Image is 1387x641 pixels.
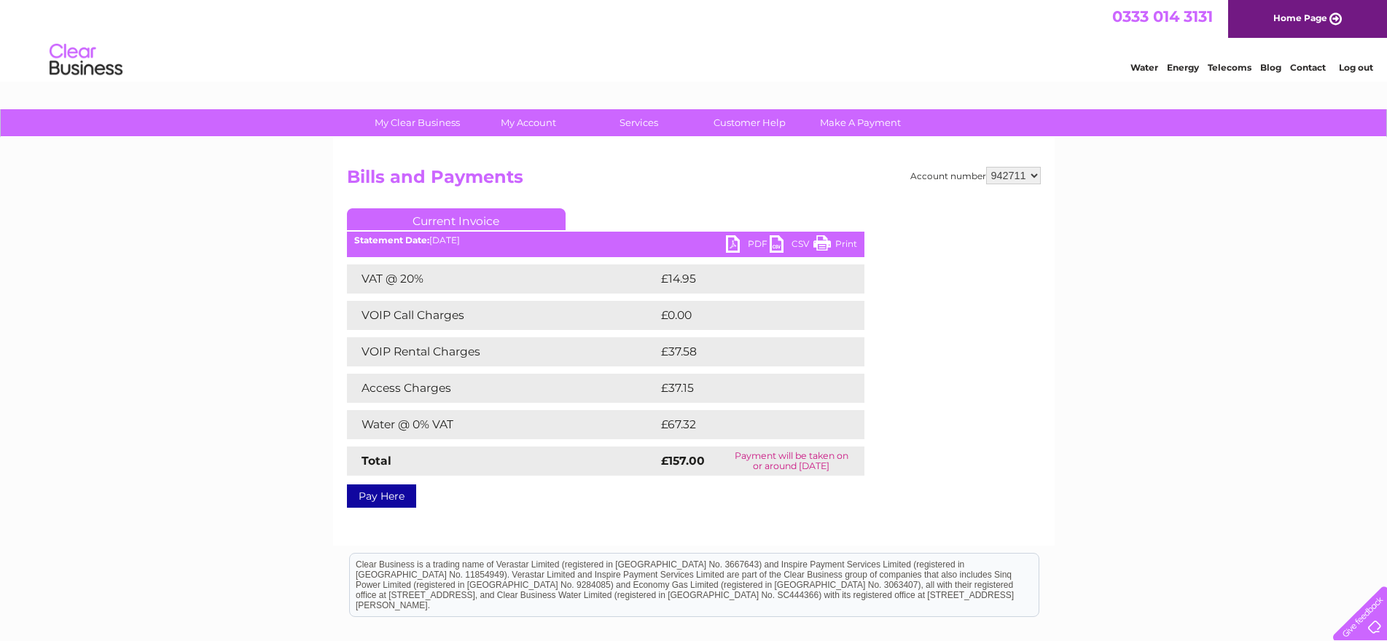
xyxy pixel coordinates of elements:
a: Current Invoice [347,208,566,230]
td: £37.15 [657,374,832,403]
a: My Clear Business [357,109,477,136]
td: £67.32 [657,410,834,439]
td: VOIP Rental Charges [347,337,657,366]
a: PDF [726,235,770,256]
a: Make A Payment [800,109,921,136]
a: Contact [1290,62,1326,73]
b: Statement Date: [354,235,429,245]
td: Access Charges [347,374,657,403]
a: Print [813,235,857,256]
div: [DATE] [347,235,864,245]
td: £14.95 [657,264,834,294]
a: Log out [1339,62,1373,73]
a: Pay Here [347,484,416,508]
td: VOIP Call Charges [347,301,657,330]
a: Telecoms [1208,62,1251,73]
a: 0333 014 3131 [1112,7,1213,25]
a: Water [1130,62,1158,73]
div: Account number [910,167,1041,184]
a: Energy [1167,62,1199,73]
a: CSV [770,235,813,256]
td: VAT @ 20% [347,264,657,294]
h2: Bills and Payments [347,167,1041,194]
strong: Total [362,454,391,468]
td: Water @ 0% VAT [347,410,657,439]
td: Payment will be taken on or around [DATE] [719,447,864,476]
div: Clear Business is a trading name of Verastar Limited (registered in [GEOGRAPHIC_DATA] No. 3667643... [350,8,1039,71]
a: Blog [1260,62,1281,73]
img: logo.png [49,38,123,82]
a: Customer Help [689,109,810,136]
td: £0.00 [657,301,831,330]
strong: £157.00 [661,454,705,468]
a: My Account [468,109,588,136]
td: £37.58 [657,337,835,366]
a: Services [579,109,699,136]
